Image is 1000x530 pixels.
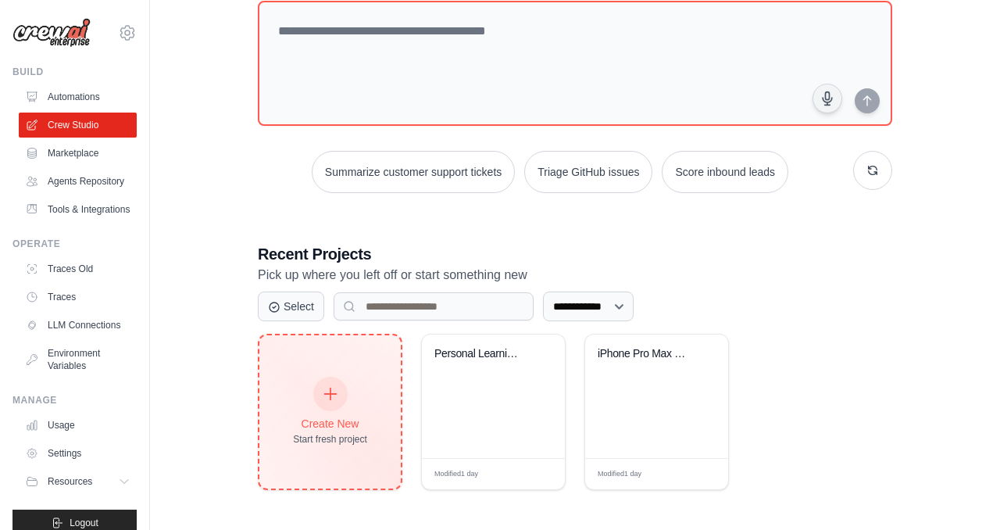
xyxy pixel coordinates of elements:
button: Summarize customer support tickets [312,151,515,193]
a: Environment Variables [19,341,137,378]
span: Edit [691,468,705,480]
span: Modified 1 day [598,469,641,480]
button: Select [258,292,324,321]
a: Settings [19,441,137,466]
span: Edit [528,468,541,480]
button: Score inbound leads [662,151,788,193]
button: Resources [19,469,137,494]
a: Traces Old [19,256,137,281]
a: Marketplace [19,141,137,166]
div: Personal Learning Management System [434,347,529,361]
div: Start fresh project [293,433,367,446]
iframe: Chat Widget [922,455,1000,530]
span: Logout [70,517,98,529]
a: Tools & Integrations [19,197,137,222]
div: Manage [12,394,137,406]
a: Automations [19,84,137,109]
button: Click to speak your automation idea [812,84,842,113]
img: Logo [12,18,91,48]
button: Get new suggestions [853,151,892,190]
div: Operate [12,238,137,250]
span: Resources [48,475,92,488]
a: LLM Connections [19,313,137,338]
a: Traces [19,285,137,310]
a: Crew Studio [19,113,137,138]
div: Build [12,66,137,78]
a: Agents Repository [19,169,137,194]
span: Modified 1 day [434,469,478,480]
h3: Recent Projects [258,243,892,265]
a: Usage [19,413,137,438]
div: Create New [293,416,367,432]
p: Pick up where you left off or start something new [258,265,892,285]
button: Triage GitHub issues [524,151,652,193]
div: iPhone Pro Max Price Research - Polish Market [598,347,692,361]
